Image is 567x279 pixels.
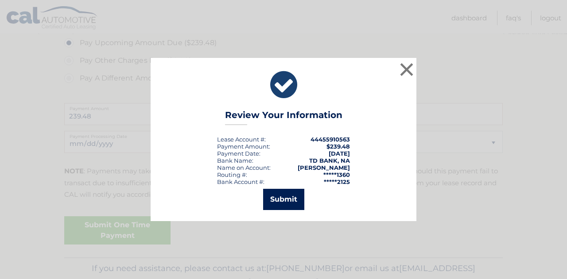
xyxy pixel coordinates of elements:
[263,189,304,210] button: Submit
[309,157,350,164] strong: TD BANK, NA
[326,143,350,150] span: $239.48
[217,157,253,164] div: Bank Name:
[398,61,416,78] button: ×
[217,178,264,185] div: Bank Account #:
[311,136,350,143] strong: 44455910563
[217,164,271,171] div: Name on Account:
[217,150,260,157] div: :
[217,143,270,150] div: Payment Amount:
[217,136,266,143] div: Lease Account #:
[225,110,342,125] h3: Review Your Information
[298,164,350,171] strong: [PERSON_NAME]
[217,150,259,157] span: Payment Date
[217,171,247,178] div: Routing #:
[329,150,350,157] span: [DATE]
